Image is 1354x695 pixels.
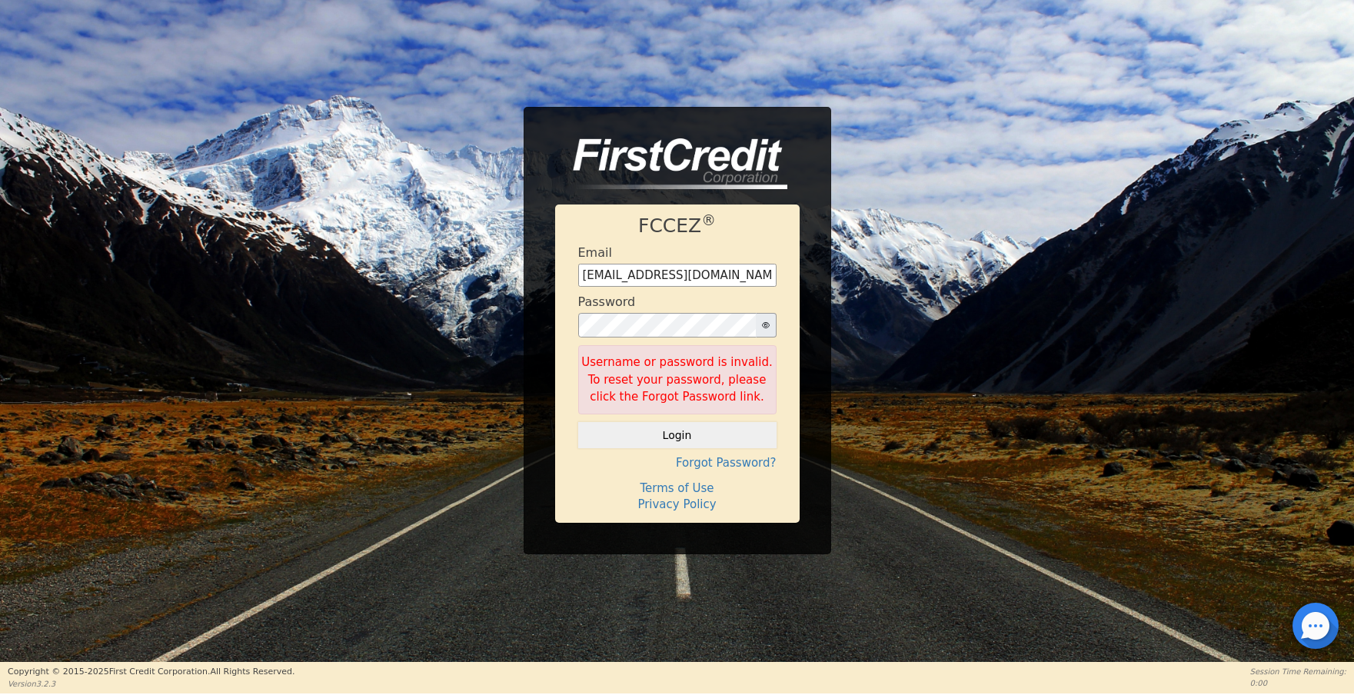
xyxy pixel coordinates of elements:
[578,345,777,414] div: Username or password is invalid. To reset your password, please click the Forgot Password link.
[210,667,294,677] span: All Rights Reserved.
[578,481,777,495] h4: Terms of Use
[8,678,294,690] p: Version 3.2.3
[578,422,777,448] button: Login
[578,214,777,238] h1: FCCEZ
[578,245,612,260] h4: Email
[555,138,787,189] img: logo-CMu_cnol.png
[1250,666,1346,677] p: Session Time Remaining:
[578,264,777,287] input: Enter email
[8,666,294,679] p: Copyright © 2015- 2025 First Credit Corporation.
[578,497,777,511] h4: Privacy Policy
[578,294,636,309] h4: Password
[578,313,757,338] input: password
[1250,677,1346,689] p: 0:00
[578,456,777,470] h4: Forgot Password?
[701,212,716,228] sup: ®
